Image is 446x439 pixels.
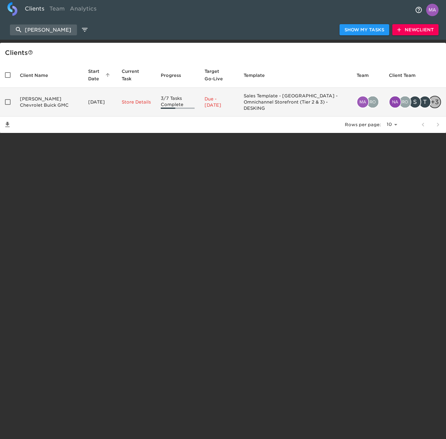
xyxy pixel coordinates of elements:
[367,96,378,108] img: rohitvarma.addepalli@cdk.com
[392,24,439,36] button: NewClient
[340,24,389,36] button: Show My Tasks
[357,96,379,108] div: matthew.grajales@cdk.com, rohitvarma.addepalli@cdk.com
[122,68,151,82] span: Current Task
[419,96,431,108] div: T
[83,88,116,117] td: [DATE]
[47,2,67,17] a: Team
[122,68,143,82] span: This is the next Task in this Hub that should be completed
[205,96,234,108] p: Due - [DATE]
[397,26,434,34] span: New Client
[20,72,56,79] span: Client Name
[399,96,411,108] img: rohitvarma.addepalli@cdk.com
[389,72,424,79] span: Client Team
[239,88,352,117] td: Sales Template - [GEOGRAPHIC_DATA] - Omnichannel Storefront (Tier 2 & 3) - DESKING
[244,72,273,79] span: Template
[345,26,384,34] span: Show My Tasks
[345,122,381,128] p: Rows per page:
[205,68,234,82] span: Target Go-Live
[88,68,111,82] span: Start Date
[411,2,426,17] button: notifications
[357,96,368,108] img: matthew.grajales@cdk.com
[22,2,47,17] a: Clients
[10,24,77,35] input: search
[28,50,33,55] svg: This is a list of all of your clients and clients shared with you
[426,4,439,16] img: Profile
[205,68,226,82] span: Calculated based on the start date and the duration of all Tasks contained in this Hub.
[15,88,83,117] td: [PERSON_NAME] Chevrolet Buick GMC
[357,72,377,79] span: Team
[67,2,99,17] a: Analytics
[390,96,401,108] img: naresh.bodla@cdk.com
[161,72,189,79] span: Progress
[122,99,151,105] p: Store Details
[383,120,399,129] select: rows per page
[79,24,90,35] button: edit
[409,96,421,108] div: S
[429,96,441,108] div: + 3
[5,48,444,58] div: Client s
[7,2,17,16] img: logo
[389,96,441,108] div: naresh.bodla@cdk.com, rohitvarma.addepalli@cdk.com, steve.bruckman@spurrdealerships.com, tammy.ot...
[156,88,200,117] td: 3/7 Tasks Complete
